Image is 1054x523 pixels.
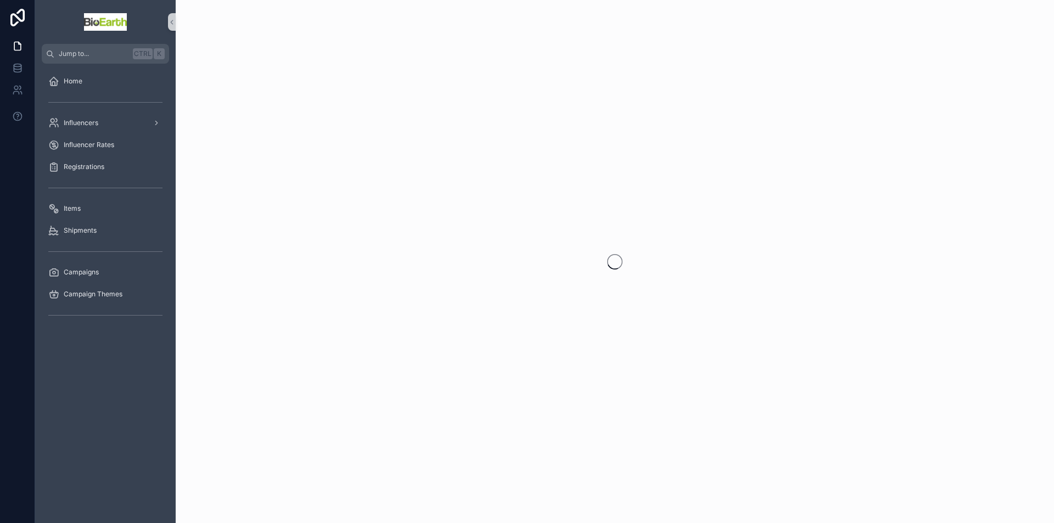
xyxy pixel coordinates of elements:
[64,290,122,299] span: Campaign Themes
[42,157,169,177] a: Registrations
[133,48,153,59] span: Ctrl
[64,119,98,127] span: Influencers
[155,49,164,58] span: K
[35,64,176,338] div: scrollable content
[64,268,99,277] span: Campaigns
[84,13,127,31] img: App logo
[42,199,169,218] a: Items
[42,284,169,304] a: Campaign Themes
[64,204,81,213] span: Items
[64,140,114,149] span: Influencer Rates
[42,44,169,64] button: Jump to...CtrlK
[42,113,169,133] a: Influencers
[42,71,169,91] a: Home
[64,226,97,235] span: Shipments
[42,262,169,282] a: Campaigns
[59,49,128,58] span: Jump to...
[64,162,104,171] span: Registrations
[42,221,169,240] a: Shipments
[42,135,169,155] a: Influencer Rates
[64,77,82,86] span: Home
